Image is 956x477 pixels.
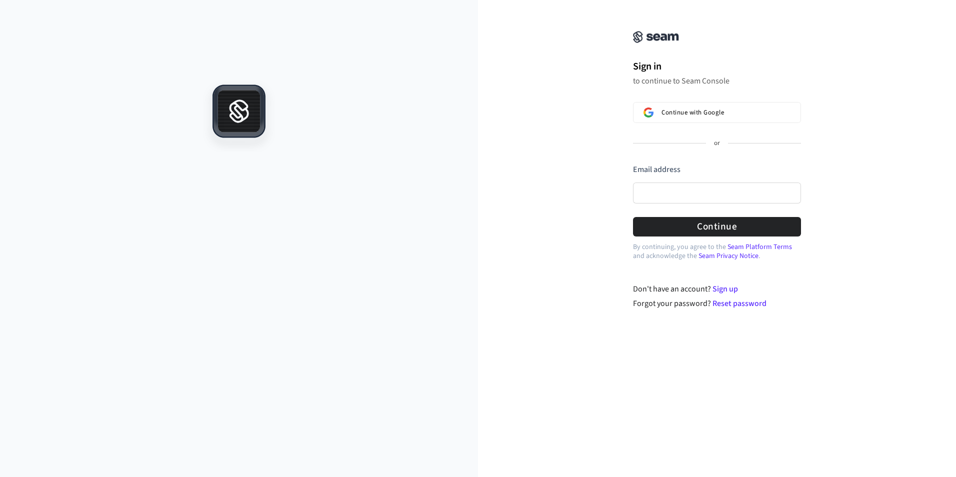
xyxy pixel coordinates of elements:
[633,31,679,43] img: Seam Console
[633,297,801,309] div: Forgot your password?
[633,164,680,175] label: Email address
[633,283,801,295] div: Don't have an account?
[633,76,801,86] p: to continue to Seam Console
[712,283,738,294] a: Sign up
[643,107,653,117] img: Sign in with Google
[661,108,724,116] span: Continue with Google
[698,251,758,261] a: Seam Privacy Notice
[712,298,766,309] a: Reset password
[633,59,801,74] h1: Sign in
[633,242,801,260] p: By continuing, you agree to the and acknowledge the .
[714,139,720,148] p: or
[727,242,792,252] a: Seam Platform Terms
[633,217,801,236] button: Continue
[633,102,801,123] button: Sign in with GoogleContinue with Google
